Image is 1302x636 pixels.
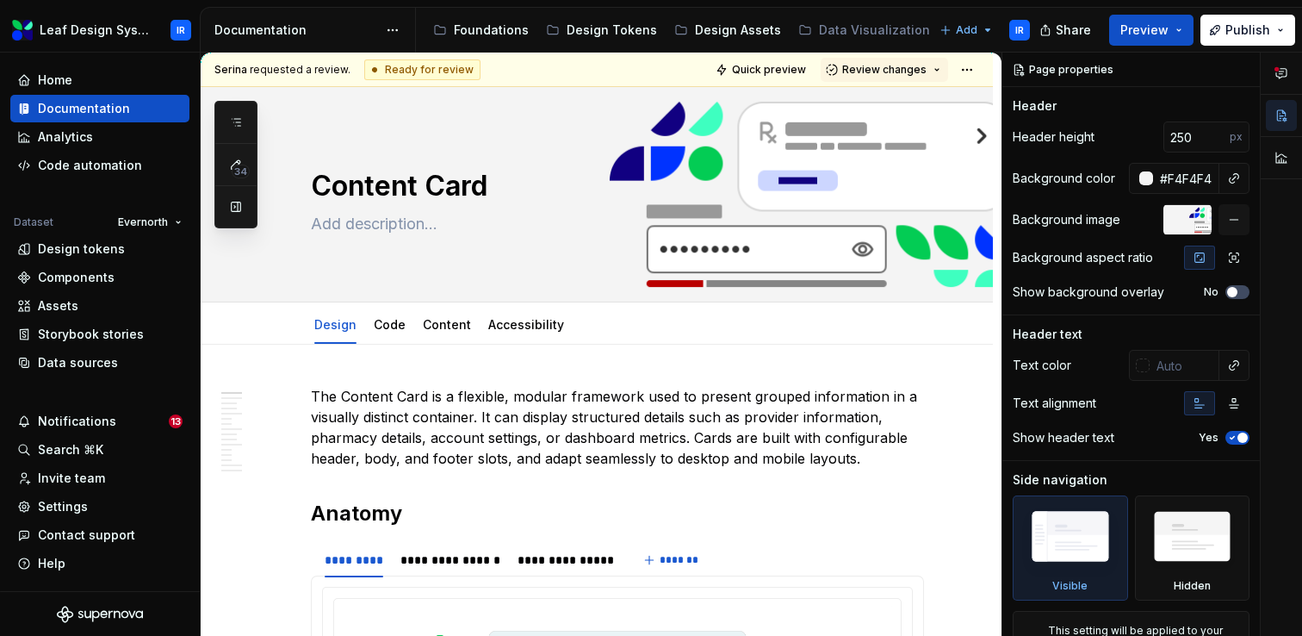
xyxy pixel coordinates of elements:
[1174,579,1211,593] div: Hidden
[1013,249,1153,266] div: Background aspect ratio
[38,470,105,487] div: Invite team
[416,306,478,342] div: Content
[38,240,125,258] div: Design tokens
[567,22,657,39] div: Design Tokens
[57,606,143,623] svg: Supernova Logo
[12,20,33,41] img: 6e787e26-f4c0-4230-8924-624fe4a2d214.png
[539,16,664,44] a: Design Tokens
[38,128,93,146] div: Analytics
[1015,23,1024,37] div: IR
[311,386,924,469] p: The Content Card is a flexible, modular framework used to present grouped information in a visual...
[38,498,88,515] div: Settings
[1204,285,1218,299] label: No
[710,58,814,82] button: Quick preview
[38,157,142,174] div: Code automation
[10,235,189,263] a: Design tokens
[1013,284,1164,301] div: Show background overlay
[1013,211,1120,228] div: Background image
[38,297,78,315] div: Assets
[1056,22,1091,39] span: Share
[10,321,189,348] a: Storybook stories
[38,100,130,117] div: Documentation
[10,408,189,435] button: Notifications13
[40,22,150,39] div: Leaf Design System
[10,292,189,320] a: Assets
[481,306,571,342] div: Accessibility
[1031,15,1102,46] button: Share
[1225,22,1270,39] span: Publish
[118,215,168,229] span: Evernorth
[10,95,189,122] a: Documentation
[311,500,924,527] h2: Anatomy
[819,22,930,39] div: Data Visualization
[1199,431,1218,445] label: Yes
[10,264,189,291] a: Components
[169,415,183,428] span: 13
[3,11,196,48] button: Leaf Design SystemIR
[426,16,536,44] a: Foundations
[1109,15,1193,46] button: Preview
[307,165,921,207] textarea: Content Card
[1013,170,1115,187] div: Background color
[232,165,250,178] span: 34
[10,493,189,521] a: Settings
[821,58,948,82] button: Review changes
[1052,579,1088,593] div: Visible
[10,550,189,577] button: Help
[14,215,53,229] div: Dataset
[314,317,356,332] a: Design
[454,22,529,39] div: Foundations
[307,306,363,342] div: Design
[38,72,72,89] div: Home
[1120,22,1169,39] span: Preview
[10,465,189,492] a: Invite team
[842,63,927,77] span: Review changes
[956,23,977,37] span: Add
[38,269,115,286] div: Components
[10,66,189,94] a: Home
[177,23,185,37] div: IR
[1153,163,1219,194] input: Auto
[10,123,189,151] a: Analytics
[1135,496,1250,601] div: Hidden
[214,22,377,39] div: Documentation
[38,354,118,371] div: Data sources
[38,326,144,343] div: Storybook stories
[10,349,189,377] a: Data sources
[426,13,931,47] div: Page tree
[1230,130,1243,144] p: px
[374,317,406,332] a: Code
[1163,122,1230,153] input: Auto
[367,306,412,342] div: Code
[10,436,189,464] button: Search ⌘K
[10,521,189,549] button: Contact support
[1013,357,1071,374] div: Text color
[732,63,806,77] span: Quick preview
[214,63,350,77] span: requested a review.
[38,527,135,544] div: Contact support
[1150,350,1219,381] input: Auto
[1200,15,1295,46] button: Publish
[1013,97,1057,115] div: Header
[423,317,471,332] a: Content
[10,152,189,179] a: Code automation
[38,555,65,572] div: Help
[667,16,788,44] a: Design Assets
[364,59,480,80] div: Ready for review
[38,441,103,458] div: Search ⌘K
[1013,429,1114,446] div: Show header text
[1013,471,1107,489] div: Side navigation
[695,22,781,39] div: Design Assets
[110,210,189,234] button: Evernorth
[1013,326,1082,343] div: Header text
[1013,128,1094,146] div: Header height
[791,16,956,44] a: Data Visualization
[1013,395,1096,412] div: Text alignment
[38,413,116,430] div: Notifications
[1013,496,1128,601] div: Visible
[488,317,564,332] a: Accessibility
[214,63,247,76] span: Serina
[934,18,999,42] button: Add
